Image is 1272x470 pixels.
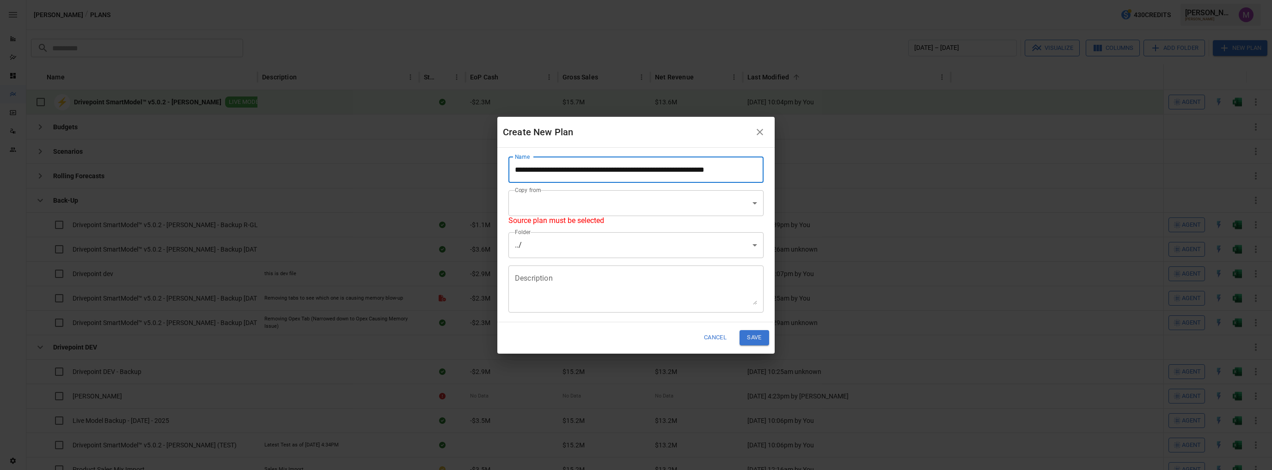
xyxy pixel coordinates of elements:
button: Cancel [698,330,733,345]
label: Copy from [515,186,541,194]
label: Name [515,153,530,161]
span: Source plan must be selected [508,216,604,225]
button: Save [740,330,769,345]
label: Folder [515,228,531,236]
div: Create New Plan [503,125,751,139]
div: ../ [508,232,764,258]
